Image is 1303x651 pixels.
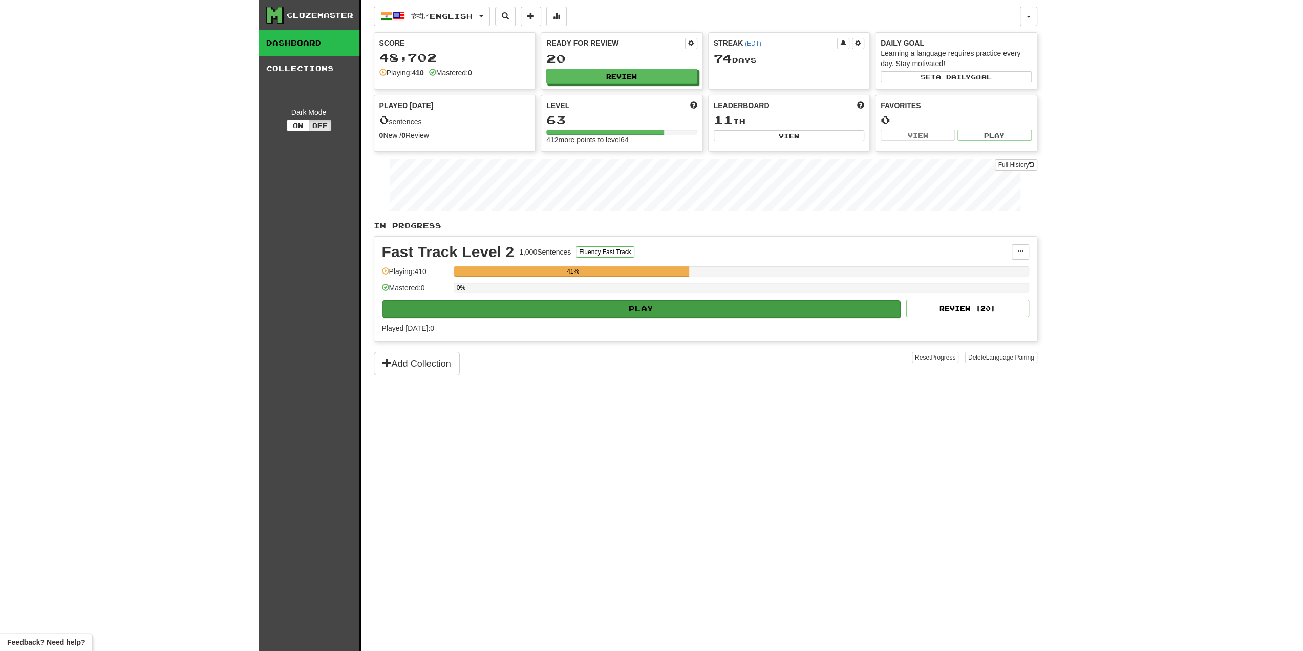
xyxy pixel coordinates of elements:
[412,69,423,77] strong: 410
[287,10,353,20] div: Clozemaster
[546,135,697,145] div: 412 more points to level 64
[576,246,634,258] button: Fluency Fast Track
[714,114,865,127] div: th
[714,51,732,66] span: 74
[379,113,389,127] span: 0
[521,7,541,26] button: Add sentence to collection
[546,69,697,84] button: Review
[881,71,1032,82] button: Seta dailygoal
[495,7,516,26] button: Search sentences
[714,100,770,111] span: Leaderboard
[714,38,838,48] div: Streak
[382,324,434,332] span: Played [DATE]: 0
[881,38,1032,48] div: Daily Goal
[468,69,472,77] strong: 0
[379,100,434,111] span: Played [DATE]
[714,113,733,127] span: 11
[546,52,697,65] div: 20
[957,130,1032,141] button: Play
[379,130,530,140] div: New / Review
[309,120,331,131] button: Off
[881,130,955,141] button: View
[457,266,690,277] div: 41%
[401,131,405,139] strong: 0
[382,266,448,283] div: Playing: 410
[745,40,761,47] a: (EDT)
[379,68,424,78] div: Playing:
[931,354,955,361] span: Progress
[546,114,697,127] div: 63
[266,107,352,117] div: Dark Mode
[906,300,1029,317] button: Review (20)
[429,68,472,78] div: Mastered:
[374,352,460,375] button: Add Collection
[411,12,473,20] span: हिन्दी / English
[7,637,85,647] span: Open feedback widget
[936,73,971,80] span: a daily
[287,120,309,131] button: On
[379,38,530,48] div: Score
[519,247,571,257] div: 1,000 Sentences
[379,51,530,64] div: 48,702
[995,159,1037,171] a: Full History
[965,352,1037,363] button: DeleteLanguage Pairing
[259,56,359,81] a: Collections
[714,52,865,66] div: Day s
[881,48,1032,69] div: Learning a language requires practice every day. Stay motivated!
[259,30,359,56] a: Dashboard
[912,352,958,363] button: ResetProgress
[881,100,1032,111] div: Favorites
[881,114,1032,127] div: 0
[857,100,864,111] span: This week in points, UTC
[546,38,685,48] div: Ready for Review
[382,283,448,300] div: Mastered: 0
[382,300,901,318] button: Play
[379,131,383,139] strong: 0
[714,130,865,141] button: View
[690,100,697,111] span: Score more points to level up
[546,7,567,26] button: More stats
[374,221,1037,231] p: In Progress
[374,7,490,26] button: हिन्दी/English
[546,100,569,111] span: Level
[986,354,1034,361] span: Language Pairing
[379,114,530,127] div: sentences
[382,244,515,260] div: Fast Track Level 2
